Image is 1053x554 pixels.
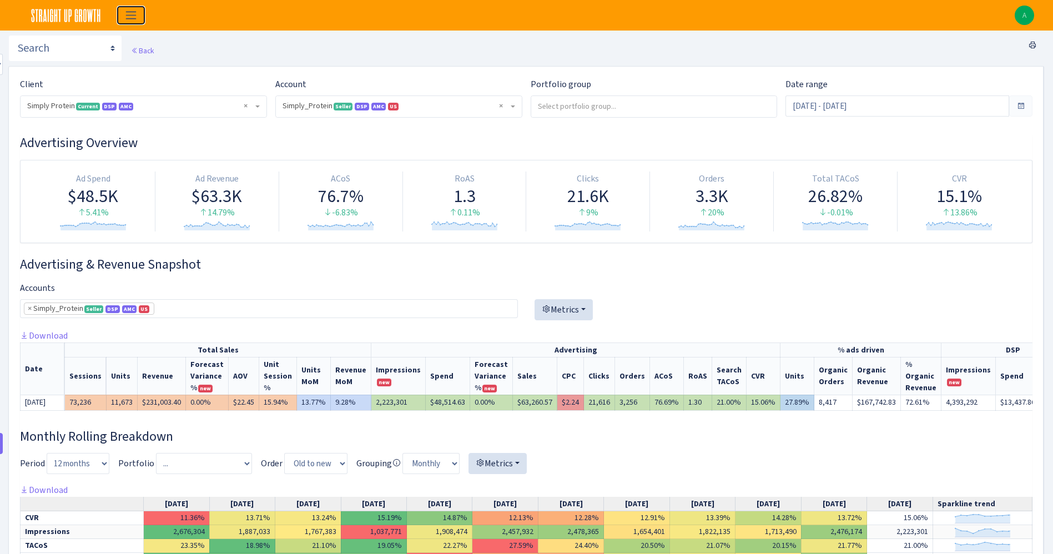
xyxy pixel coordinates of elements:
div: $48.5K [36,185,150,207]
span: DSP [105,305,120,313]
span: Remove all items [499,100,503,112]
th: Sparkline trend [933,497,1032,511]
th: Spend Forecast Variance % [470,357,513,395]
td: 2,476,174 [801,525,866,539]
td: 14.28% [735,511,801,525]
th: CPC [557,357,584,395]
th: [DATE] [275,497,341,511]
th: [DATE] [669,497,735,511]
td: 21.77% [801,539,866,553]
a: A [1015,6,1034,25]
label: Order [261,457,283,470]
td: 3,256 [615,395,650,410]
td: 76.69% [650,395,684,410]
div: RoAS [407,173,522,185]
div: 76.7% [284,185,398,207]
span: new [947,379,961,386]
td: 21.07% [669,539,735,553]
td: 23.35% [144,539,209,553]
th: [DATE] [735,497,801,511]
th: Impressions [941,357,996,395]
td: [DATE] [21,395,65,410]
td: 0.00% [470,395,513,410]
td: CVR [21,511,144,525]
th: Spend [426,357,470,395]
td: 21.00% [867,539,933,553]
th: Revenue [138,357,186,395]
div: 5.41% [36,207,150,219]
div: -0.01% [778,207,893,219]
button: Metrics [535,299,593,320]
td: 1,767,383 [275,525,341,539]
td: 13.39% [669,511,735,525]
td: 13.71% [209,511,275,525]
td: 13.77% [297,395,331,410]
td: 15.19% [341,511,406,525]
td: 1,654,401 [604,525,669,539]
th: [DATE] [867,497,933,511]
td: 13.24% [275,511,341,525]
th: Revenue Forecast Variance % [186,357,229,395]
span: new [482,385,497,392]
label: Period [20,457,45,470]
td: $2.24 [557,395,584,410]
td: 2,676,304 [144,525,209,539]
td: 27.59% [472,539,538,553]
span: Seller [84,305,103,313]
th: Advertising [371,343,780,357]
td: 1,887,033 [209,525,275,539]
span: AMC [371,103,386,110]
td: $22.45 [229,395,259,410]
div: 26.82% [778,185,893,207]
td: 1,822,135 [669,525,735,539]
th: Date [21,343,65,395]
td: 15.06% [747,395,780,410]
td: $13,437.86 [996,395,1040,410]
div: 21.6K [531,185,645,207]
a: Back [131,46,154,56]
span: Simply_Protein <span class="badge badge-success">Seller</span><span class="badge badge-primary">D... [276,96,522,117]
td: 18.98% [209,539,275,553]
td: 27.89% [780,395,814,410]
span: Simply Protein <span class="badge badge-success">Current</span><span class="badge badge-primary">... [21,96,266,117]
div: $63.3K [160,185,274,207]
td: 12.91% [604,511,669,525]
h3: Widget #38 [20,429,1032,445]
span: US [139,305,149,313]
span: DSP [102,103,117,110]
td: 14.87% [407,511,472,525]
img: Adriana Lara [1015,6,1034,25]
td: 20.15% [735,539,801,553]
td: 2,478,365 [538,525,603,539]
th: Unit Session % [259,357,297,395]
td: 11,673 [107,395,138,410]
div: 9% [531,207,645,219]
td: 2,223,301 [371,395,426,410]
th: Clicks [584,357,615,395]
td: $63,260.57 [513,395,557,410]
div: CVR [902,173,1016,185]
th: Units [780,357,814,395]
th: AOV [229,357,259,395]
td: 12.13% [472,511,538,525]
div: 13.86% [902,207,1016,219]
label: Account [275,78,306,91]
td: 72.61% [901,395,941,410]
th: Revenue MoM [331,357,371,395]
td: 12.28% [538,511,603,525]
div: Ad Spend [36,173,150,185]
div: 3.3K [654,185,769,207]
span: new [198,385,213,392]
th: RoAS [684,357,712,395]
td: 1,037,771 [341,525,406,539]
th: [DATE] [407,497,472,511]
div: Orders [654,173,769,185]
th: ACoS [650,357,684,395]
li: Simply_Protein <span class="badge badge-success">Seller</span><span class="badge badge-primary">D... [24,303,154,315]
td: 15.06% [867,511,933,525]
th: [DATE] [341,497,406,511]
div: 15.1% [902,185,1016,207]
div: 20% [654,207,769,219]
th: [DATE] [144,497,209,511]
span: Simply_Protein <span class="badge badge-success">Seller</span><span class="badge badge-primary">D... [283,100,508,112]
